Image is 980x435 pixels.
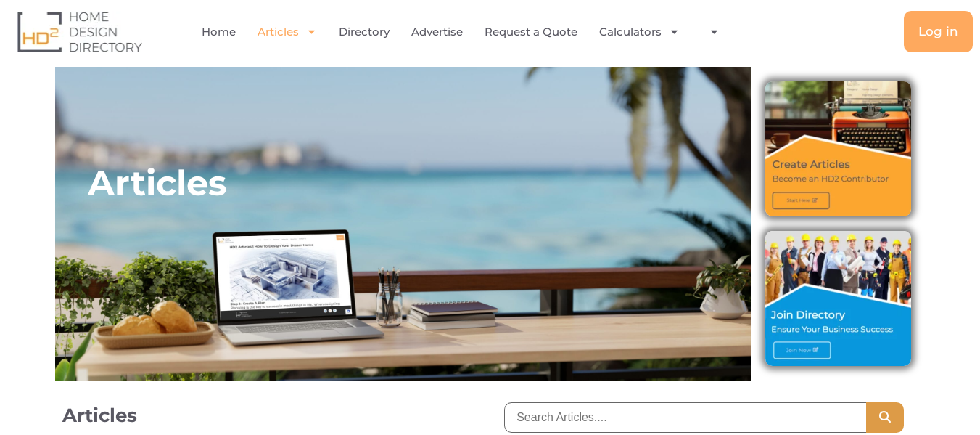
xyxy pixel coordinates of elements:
[504,402,865,433] input: Search Articles....
[485,15,577,49] a: Request a Quote
[200,15,731,49] nav: Menu
[62,402,476,428] h1: Articles
[765,231,910,366] img: Join Directory
[918,25,958,38] span: Log in
[258,15,317,49] a: Articles
[202,15,236,49] a: Home
[339,15,390,49] a: Directory
[765,81,910,216] img: Create Articles
[866,402,904,433] button: Search
[88,161,226,205] h2: Articles
[599,15,680,49] a: Calculators
[904,11,973,52] a: Log in
[411,15,463,49] a: Advertise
